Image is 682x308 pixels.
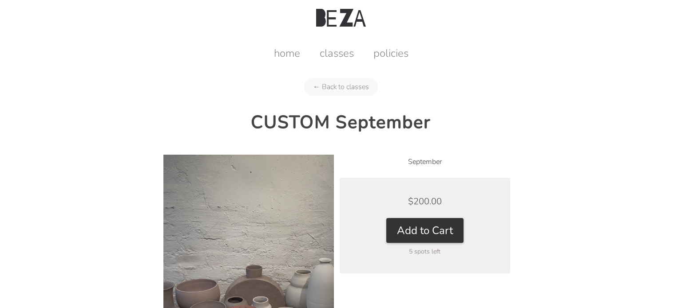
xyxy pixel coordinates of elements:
div: $200.00 [357,195,492,207]
img: Beza Studio Logo [316,9,366,27]
a: CUSTOM September product photo [163,291,334,300]
a: ← Back to classes [304,78,378,96]
button: Add to Cart [386,218,464,243]
a: home [265,46,309,60]
div: 5 spots left [357,247,492,256]
h2: CUSTOM September [163,110,519,134]
a: classes [311,46,363,60]
li: September [340,155,510,169]
a: policies [365,46,417,60]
